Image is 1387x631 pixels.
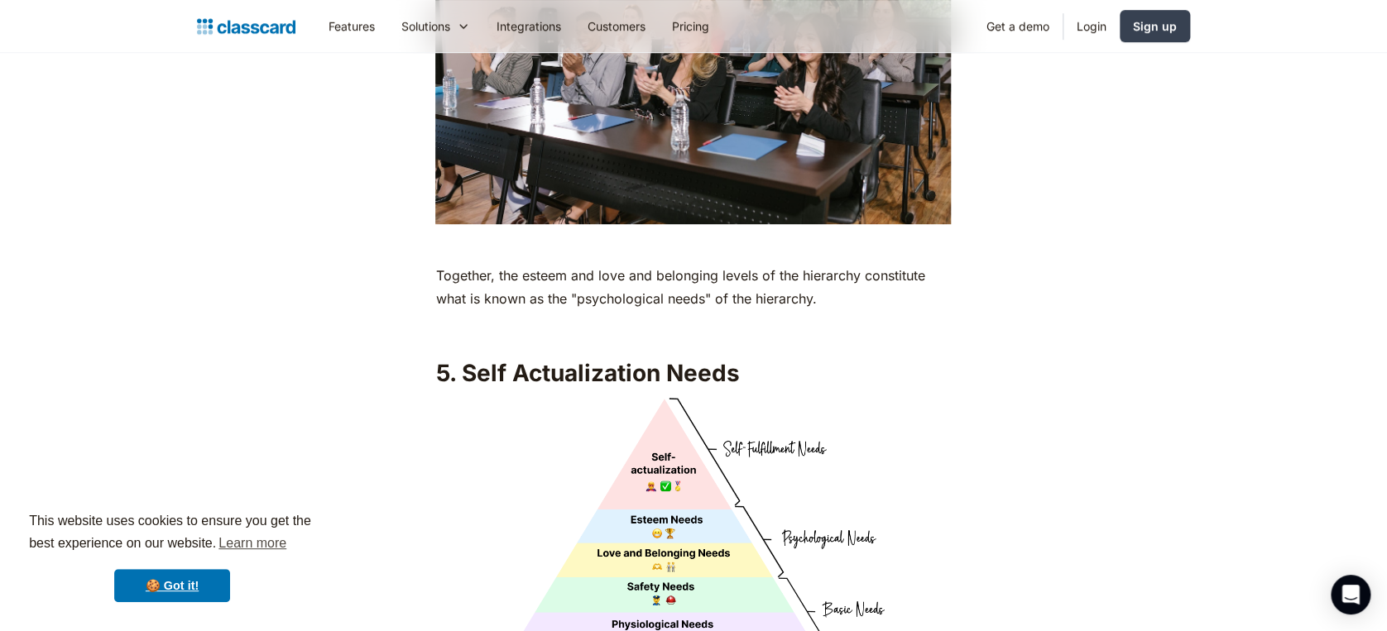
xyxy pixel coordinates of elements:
[659,7,722,45] a: Pricing
[435,358,951,388] h2: 5. Self Actualization Needs
[435,232,951,256] p: ‍
[435,264,951,310] p: Together, the esteem and love and belonging levels of the hierarchy constitute what is known as t...
[401,17,450,35] div: Solutions
[1331,575,1370,614] div: Open Intercom Messenger
[1120,10,1190,42] a: Sign up
[315,7,388,45] a: Features
[216,531,289,556] a: learn more about cookies
[114,569,230,602] a: dismiss cookie message
[1133,17,1177,35] div: Sign up
[388,7,483,45] div: Solutions
[29,511,315,556] span: This website uses cookies to ensure you get the best experience on our website.
[13,495,331,618] div: cookieconsent
[973,7,1063,45] a: Get a demo
[574,7,659,45] a: Customers
[1063,7,1120,45] a: Login
[197,15,295,38] a: home
[483,7,574,45] a: Integrations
